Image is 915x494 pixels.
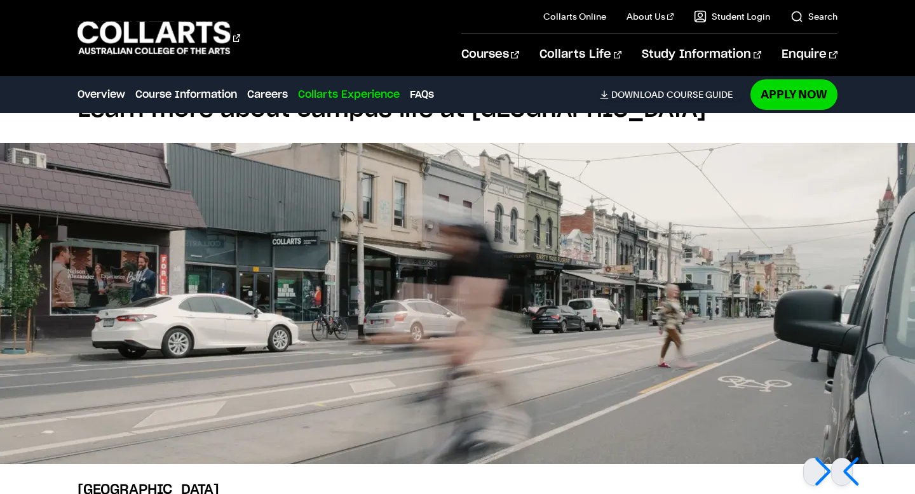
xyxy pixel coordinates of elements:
a: Collarts Experience [298,87,400,102]
span: Download [611,89,664,100]
div: Go to homepage [78,20,240,56]
a: Study Information [642,34,761,76]
a: Apply Now [750,79,837,109]
a: About Us [627,10,674,23]
a: Collarts Life [539,34,621,76]
a: Student Login [694,10,770,23]
a: DownloadCourse Guide [600,89,743,100]
a: Overview [78,87,125,102]
a: Course Information [135,87,237,102]
a: Careers [247,87,288,102]
a: Collarts Online [543,10,606,23]
a: Search [790,10,837,23]
a: Courses [461,34,519,76]
a: FAQs [410,87,434,102]
a: Enquire [782,34,837,76]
